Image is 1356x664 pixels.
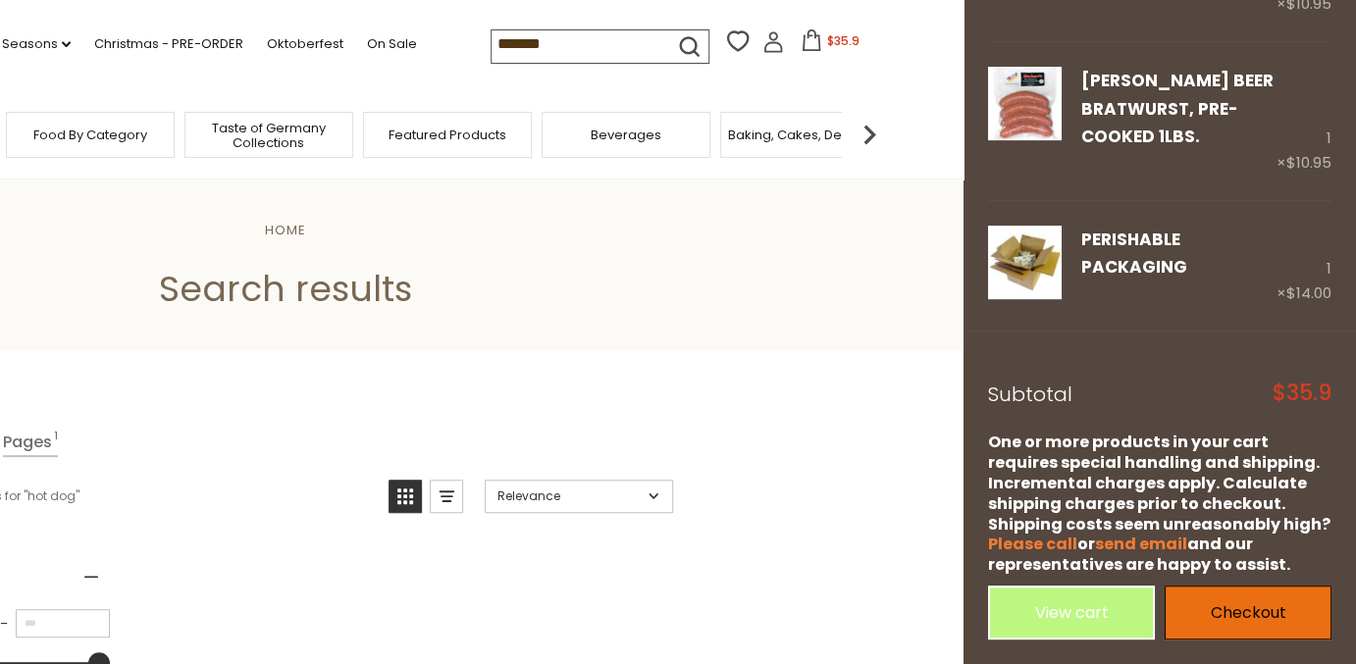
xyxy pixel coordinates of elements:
[1277,67,1331,176] div: 1 ×
[988,586,1155,639] a: View cart
[988,533,1077,555] a: Please call
[389,480,422,513] a: View grid mode
[1081,69,1274,148] a: [PERSON_NAME] Beer Bratwurst, Pre-Cooked 1lbs.
[988,381,1072,408] span: Subtotal
[850,115,889,154] img: next arrow
[33,128,147,142] a: Food By Category
[826,32,859,49] span: $35.9
[16,609,110,638] input: Maximum value
[190,121,347,150] a: Taste of Germany Collections
[2,33,71,55] a: Seasons
[1165,586,1331,639] a: Checkout
[1277,226,1331,306] div: 1 ×
[988,226,1062,299] img: PERISHABLE Packaging
[1095,533,1187,555] a: send email
[1286,282,1331,303] span: $14.00
[3,429,58,457] a: View Pages Tab
[497,487,642,505] span: Relevance
[94,33,243,55] a: Christmas - PRE-ORDER
[267,33,343,55] a: Oktoberfest
[988,67,1062,140] img: Binkert's Beer Bratwurst, Pre-Cooked 1lbs.
[485,480,673,513] a: Sort options
[1286,152,1331,173] span: $10.95
[367,33,417,55] a: On Sale
[1081,228,1187,279] a: PERISHABLE Packaging
[988,226,1062,306] a: PERISHABLE Packaging
[1273,383,1331,404] span: $35.9
[430,480,463,513] a: View list mode
[788,29,871,59] button: $35.9
[591,128,661,142] a: Beverages
[54,429,58,455] span: 1
[728,128,880,142] a: Baking, Cakes, Desserts
[988,433,1331,576] div: One or more products in your cart requires special handling and shipping. Incremental charges app...
[988,67,1062,176] a: Binkert's Beer Bratwurst, Pre-Cooked 1lbs.
[265,221,306,239] a: Home
[389,128,506,142] a: Featured Products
